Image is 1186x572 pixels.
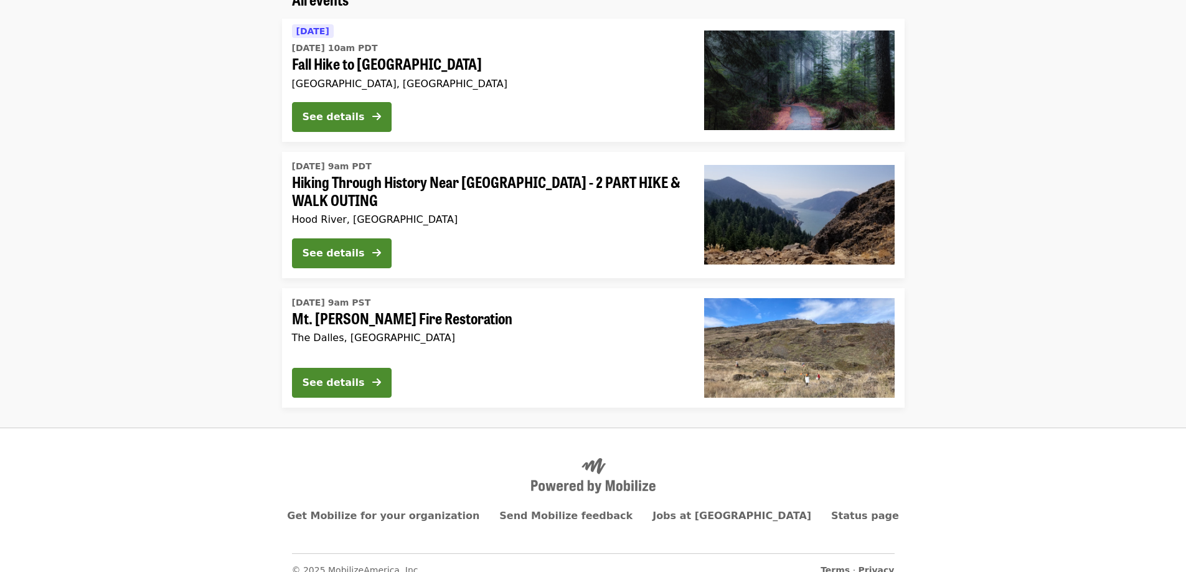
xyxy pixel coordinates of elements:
div: The Dalles, [GEOGRAPHIC_DATA] [292,332,684,344]
div: See details [303,110,365,124]
span: Fall Hike to [GEOGRAPHIC_DATA] [292,55,684,73]
span: Mt. [PERSON_NAME] Fire Restoration [292,309,684,327]
img: Mt. Ulka Fire Restoration organized by Friends Of The Columbia Gorge [704,298,895,398]
nav: Primary footer navigation [292,509,895,523]
i: arrow-right icon [372,247,381,259]
img: Fall Hike to Larch Mountain Crater organized by Friends Of The Columbia Gorge [704,30,895,130]
a: Send Mobilize feedback [499,510,633,522]
div: [GEOGRAPHIC_DATA], [GEOGRAPHIC_DATA] [292,78,684,90]
a: See details for "Hiking Through History Near Hood River - 2 PART HIKE & WALK OUTING" [282,152,905,278]
i: arrow-right icon [372,111,381,123]
button: See details [292,102,392,132]
img: Powered by Mobilize [531,458,656,494]
span: [DATE] [296,26,329,36]
div: Hood River, [GEOGRAPHIC_DATA] [292,213,684,225]
div: See details [303,246,365,261]
a: See details for "Fall Hike to Larch Mountain Crater" [282,19,905,142]
i: arrow-right icon [372,377,381,388]
button: See details [292,238,392,268]
a: Jobs at [GEOGRAPHIC_DATA] [652,510,811,522]
button: See details [292,368,392,398]
time: [DATE] 9am PST [292,296,371,309]
img: Hiking Through History Near Hood River - 2 PART HIKE & WALK OUTING organized by Friends Of The Co... [704,165,895,265]
time: [DATE] 10am PDT [292,42,378,55]
span: Hiking Through History Near [GEOGRAPHIC_DATA] - 2 PART HIKE & WALK OUTING [292,173,684,209]
time: [DATE] 9am PDT [292,160,372,173]
a: See details for "Mt. Ulka Fire Restoration" [282,288,905,408]
div: See details [303,375,365,390]
a: Get Mobilize for your organization [287,510,479,522]
a: Status page [831,510,899,522]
